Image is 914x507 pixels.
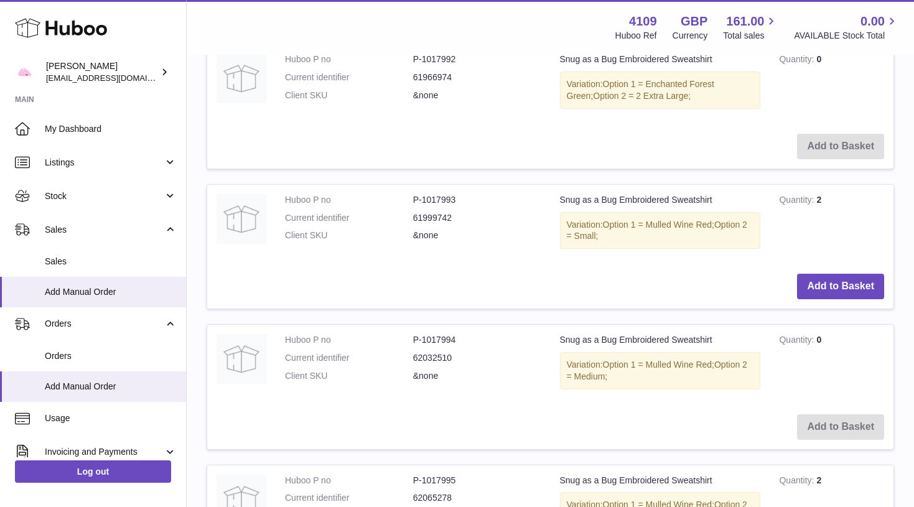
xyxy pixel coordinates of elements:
[285,370,413,382] dt: Client SKU
[46,73,183,83] span: [EMAIL_ADDRESS][DOMAIN_NAME]
[567,220,747,241] span: Option 2 = Small;
[45,123,177,135] span: My Dashboard
[779,54,816,67] strong: Quantity
[45,286,177,298] span: Add Manual Order
[15,460,171,483] a: Log out
[45,412,177,424] span: Usage
[45,381,177,393] span: Add Manual Order
[560,72,761,109] div: Variation:
[413,194,541,206] dd: P-1017993
[551,325,770,405] td: Snug as a Bug Embroidered Sweatshirt
[603,220,714,230] span: Option 1 = Mulled Wine Red;
[217,53,266,103] img: Snug as a Bug Embroidered Sweatshirt
[45,350,177,362] span: Orders
[413,72,541,83] dd: 61966974
[285,475,413,486] dt: Huboo P no
[779,195,816,208] strong: Quantity
[726,13,764,30] span: 161.00
[413,475,541,486] dd: P-1017995
[285,230,413,241] dt: Client SKU
[603,360,714,370] span: Option 1 = Mulled Wine Red;
[681,13,707,30] strong: GBP
[770,325,893,405] td: 0
[45,190,164,202] span: Stock
[413,492,541,504] dd: 62065278
[413,370,541,382] dd: &none
[794,30,899,42] span: AVAILABLE Stock Total
[413,212,541,224] dd: 61999742
[770,44,893,124] td: 0
[551,185,770,265] td: Snug as a Bug Embroidered Sweatshirt
[723,30,778,42] span: Total sales
[15,63,34,81] img: hello@limpetstore.com
[560,352,761,389] div: Variation:
[45,446,164,458] span: Invoicing and Payments
[217,334,266,384] img: Snug as a Bug Embroidered Sweatshirt
[285,72,413,83] dt: Current identifier
[860,13,885,30] span: 0.00
[629,13,657,30] strong: 4109
[285,194,413,206] dt: Huboo P no
[593,91,691,101] span: Option 2 = 2 Extra Large;
[217,194,266,244] img: Snug as a Bug Embroidered Sweatshirt
[285,492,413,504] dt: Current identifier
[45,224,164,236] span: Sales
[413,334,541,346] dd: P-1017994
[551,44,770,124] td: Snug as a Bug Embroidered Sweatshirt
[797,274,884,299] button: Add to Basket
[413,53,541,65] dd: P-1017992
[673,30,708,42] div: Currency
[794,13,899,42] a: 0.00 AVAILABLE Stock Total
[413,352,541,364] dd: 62032510
[285,352,413,364] dt: Current identifier
[285,90,413,101] dt: Client SKU
[46,60,158,84] div: [PERSON_NAME]
[285,334,413,346] dt: Huboo P no
[413,230,541,241] dd: &none
[45,157,164,169] span: Listings
[723,13,778,42] a: 161.00 Total sales
[567,79,715,101] span: Option 1 = Enchanted Forest Green;
[560,212,761,249] div: Variation:
[413,90,541,101] dd: &none
[779,475,816,488] strong: Quantity
[285,53,413,65] dt: Huboo P no
[779,335,816,348] strong: Quantity
[615,30,657,42] div: Huboo Ref
[770,185,893,265] td: 2
[45,318,164,330] span: Orders
[45,256,177,267] span: Sales
[567,360,747,381] span: Option 2 = Medium;
[285,212,413,224] dt: Current identifier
